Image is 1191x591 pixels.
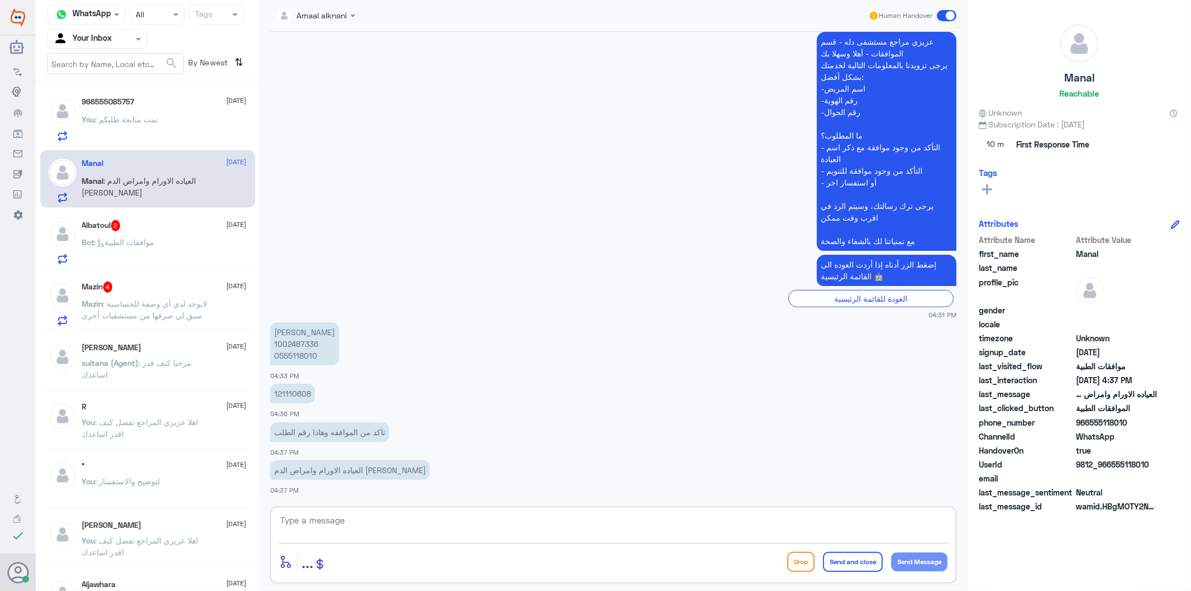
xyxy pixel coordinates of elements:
span: sultana (Agent) [82,358,139,368]
span: Human Handover [879,11,933,21]
span: 2 [111,220,121,231]
span: : العياده الاورام وامراض الدم [PERSON_NAME] [82,176,197,197]
button: Send and close [823,552,883,572]
span: : اهلا عزيزي المراجع تفضل كيف اقدر اساعدك [82,417,199,439]
span: You [82,115,95,124]
span: 2 [1076,431,1157,442]
span: Unknown [1076,332,1157,344]
img: defaultAdmin.png [49,220,76,248]
img: defaultAdmin.png [49,282,76,309]
h5: Aljawhara [82,580,116,589]
input: Search by Name, Local etc… [47,54,183,74]
img: yourInbox.svg [53,31,70,47]
h6: Tags [979,168,997,178]
span: signup_date [979,346,1074,358]
h5: R [82,402,87,412]
span: [DATE] [227,96,247,106]
span: last_visited_flow [979,360,1074,372]
span: last_message [979,388,1074,400]
span: العياده الاورام وامراض الدم الدكتور خالد الصالح [1076,388,1157,400]
h5: Mazin [82,282,113,293]
span: By Newest [184,53,231,75]
button: Send Message [891,552,948,571]
span: null [1076,304,1157,316]
p: 21/8/2025, 4:37 PM [270,422,389,442]
img: defaultAdmin.png [1076,277,1104,304]
span: UserId [979,459,1074,470]
span: موافقات الطبية [1076,360,1157,372]
span: search [165,56,178,70]
span: 04:31 PM [929,310,956,320]
img: whatsapp.png [53,6,70,23]
span: You [82,536,95,545]
span: last_message_sentiment [979,487,1074,498]
span: 04:36 PM [270,410,299,417]
span: ChannelId [979,431,1074,442]
i: ⇅ [235,53,244,72]
div: Tags [193,8,213,22]
img: defaultAdmin.png [49,343,76,371]
span: null [1076,318,1157,330]
div: العودة للقائمة الرئيسية [788,290,954,307]
span: [DATE] [227,341,247,351]
span: [DATE] [227,281,247,291]
h6: Reachable [1060,88,1099,98]
span: : موافقات الطبية [95,237,155,247]
span: Attribute Value [1076,234,1157,246]
span: Mazin [82,299,103,308]
img: defaultAdmin.png [49,521,76,549]
span: 2025-08-21T13:30:49.254Z [1076,346,1157,358]
span: : اهلا عزيزي المراجع تفضل كيف اقدر اساعدك [82,536,199,557]
span: HandoverOn [979,445,1074,456]
span: first_name [979,248,1074,260]
span: 9812_966555118010 [1076,459,1157,470]
span: [DATE] [227,460,247,470]
img: defaultAdmin.png [1060,25,1098,63]
span: [DATE] [227,519,247,529]
p: 21/8/2025, 4:37 PM [270,460,430,480]
h5: 966555085757 [82,97,135,107]
p: 21/8/2025, 4:31 PM [817,32,956,251]
button: search [165,54,178,73]
h6: Attributes [979,218,1018,228]
p: 21/8/2025, 4:31 PM [817,255,956,286]
span: : لايوجد لدي أي وصفة للحساسية سبق لي صرفها من مستشفيات أخرى [82,299,208,320]
span: : تمت متابعة طلبكم [95,115,159,124]
span: You [82,476,95,486]
span: Bot [82,237,95,247]
span: Manal [1076,248,1157,260]
button: Avatar [7,562,28,583]
span: Attribute Name [979,234,1074,246]
span: profile_pic [979,277,1074,302]
span: : لتوضيح والاستفسار [95,476,160,486]
h5: Ahmad Mansi [82,521,142,530]
span: 2025-08-21T13:37:38.052Z [1076,374,1157,386]
span: 966555118010 [1076,417,1157,428]
p: 21/8/2025, 4:33 PM [270,322,339,365]
span: email [979,473,1074,484]
span: 04:37 PM [270,449,299,456]
img: defaultAdmin.png [49,159,76,187]
img: defaultAdmin.png [49,402,76,430]
h5: Manal [1064,72,1094,84]
p: 21/8/2025, 4:36 PM [270,384,315,403]
span: last_name [979,262,1074,274]
span: last_clicked_button [979,402,1074,414]
span: [DATE] [227,401,247,411]
span: ... [302,551,313,571]
span: timezone [979,332,1074,344]
span: 10 m [979,135,1012,155]
img: Widebot Logo [11,8,25,26]
span: Manal [82,176,104,185]
span: 04:37 PM [270,487,299,494]
span: wamid.HBgMOTY2NTU1MTE4MDEwFQIAEhgUM0E4ODVBODE2RTBERjVGNDZEMUIA [1076,501,1157,512]
i: check [11,529,25,542]
img: defaultAdmin.png [49,97,76,125]
button: ... [302,549,313,574]
span: 04:33 PM [270,372,299,379]
h5: Manal [82,159,104,168]
span: last_interaction [979,374,1074,386]
span: Unknown [979,107,1022,118]
h5: Ahmed [82,343,142,352]
span: null [1076,473,1157,484]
